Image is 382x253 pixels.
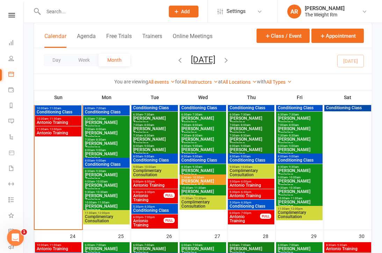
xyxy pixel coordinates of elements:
span: Conditioning Class [229,158,273,162]
span: - 6:30pm [240,201,251,204]
span: 5:30pm [229,201,273,204]
span: - 11:30am [193,186,206,189]
span: - 8:00am [143,124,154,127]
div: 26 [166,230,179,241]
span: 8:00am [229,155,273,158]
span: - 7:30am [191,113,202,116]
span: [PERSON_NAME] Training [133,137,176,146]
span: Add [181,9,190,14]
span: - 9:00am [288,155,299,158]
span: 8:00am [278,155,321,158]
span: 10:00am [278,197,321,200]
span: 5:00pm [133,180,176,183]
th: Fri [275,90,324,105]
span: 7:30am [133,134,176,137]
span: 6:30am [85,117,128,120]
span: - 9:00am [191,144,202,148]
span: - 8:00am [239,124,251,127]
span: 8:00am [229,144,273,148]
span: 1 [21,229,27,235]
iframe: Intercom live chat [7,229,24,246]
span: 11:00am [36,128,80,131]
th: Sun [34,90,82,105]
span: - 11:00am [96,201,109,204]
span: 9:30am [181,176,225,179]
div: 24 [70,230,82,241]
a: All Locations [223,79,257,85]
th: Thu [227,90,275,105]
a: Reports [8,98,24,114]
span: [PERSON_NAME] Training [85,173,128,181]
span: [PERSON_NAME] Training [229,127,273,135]
span: - 6:00pm [240,180,251,183]
span: [PERSON_NAME] Training [85,141,128,150]
span: [PERSON_NAME] Training [85,183,128,192]
span: Antonio Training [229,194,273,198]
span: 6:30am [133,113,176,116]
span: Antonio Training [133,194,164,202]
a: People [8,51,24,67]
span: Conditioning Class [85,162,128,166]
span: 8:00am [181,144,225,148]
span: - 7:00am [288,244,299,247]
span: 6:30am [278,113,321,116]
span: - 8:30am [143,134,154,137]
span: [PERSON_NAME] Training [133,116,176,125]
span: 9:00am [229,165,273,169]
button: Class / Event [257,29,310,43]
span: [PERSON_NAME] Training [85,131,128,139]
button: Agenda [77,33,96,48]
span: 9:00am [85,180,128,183]
span: - 8:30am [239,134,251,137]
span: [PERSON_NAME] Training [85,120,128,129]
span: 8:00am [133,155,176,158]
span: 5:00pm [229,180,273,183]
span: Antonio Training [229,183,273,187]
span: Antonio Training [36,120,80,125]
span: [PERSON_NAME] Training [278,127,321,135]
span: 6:00am [85,244,128,247]
span: 6:30am [229,113,273,116]
span: [PERSON_NAME] Training [278,137,321,146]
span: 11:00am [278,207,321,210]
span: - 7:00am [239,244,251,247]
span: 7:00am [229,124,273,127]
span: 8:30am [278,165,321,169]
span: [PERSON_NAME] training [181,189,225,198]
span: - 8:30am [191,134,202,137]
button: Free Trials [106,33,132,48]
span: - 7:00am [95,107,106,110]
span: Conditioning Class [181,106,225,110]
span: Conditioning Class [181,158,225,162]
span: [PERSON_NAME] Training [181,148,225,156]
a: Payments [8,83,24,98]
span: Complimentary Consultation [133,169,176,177]
span: [PERSON_NAME] Training [85,204,128,213]
span: - 10:00am [143,165,156,169]
span: 11:00am [85,211,128,215]
button: Trainers [142,33,162,48]
span: - 9:00am [143,144,154,148]
span: [PERSON_NAME] Training [278,179,321,187]
span: [PERSON_NAME] Training [229,137,273,146]
span: - 7:00am [191,244,202,247]
div: 28 [263,230,275,241]
span: - 7:30am [95,117,106,120]
span: 8:00am [85,149,128,152]
a: Dashboard [8,36,24,51]
span: - 12:30pm [193,197,206,200]
span: - 11:30am [48,117,61,120]
span: 6:00am [85,107,128,110]
span: [PERSON_NAME] Training [85,194,128,202]
span: Conditioning Class [278,158,321,162]
span: - 9:30am [191,165,202,169]
span: 8:00am [181,155,225,158]
div: FULL [164,193,175,198]
span: - 10:30am [95,191,108,194]
span: - 8:00am [288,124,299,127]
span: - 8:30am [288,134,299,137]
th: Mon [82,90,131,105]
a: Calendar [8,67,24,83]
th: Wed [179,90,227,105]
span: - 10:00am [95,180,108,183]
